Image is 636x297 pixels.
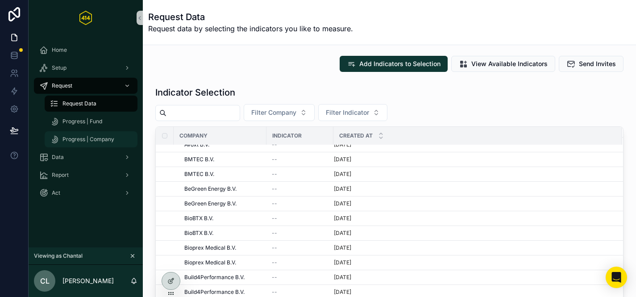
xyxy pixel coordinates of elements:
[34,252,83,259] span: Viewing as Chantal
[148,23,353,34] span: Request data by selecting the indicators you like to measure.
[334,185,351,192] p: [DATE]
[34,42,137,58] a: Home
[52,82,72,89] span: Request
[62,118,102,125] span: Progress | Fund
[272,156,277,163] span: --
[244,104,315,121] button: Select Button
[471,59,548,68] span: View Available Indicators
[62,276,114,285] p: [PERSON_NAME]
[184,215,213,222] span: BioBTX B.V.
[184,200,237,207] span: BeGreen Energy B.V.
[272,289,277,296] span: --
[184,274,245,281] span: Build4Performance B.V.
[334,244,351,251] p: [DATE]
[29,36,143,213] div: scrollable content
[184,244,236,251] span: Bioprex Medical B.V.
[34,60,137,76] a: Setup
[451,56,555,72] button: View Available Indicators
[155,86,235,99] h1: Indicator Selection
[606,267,627,288] div: Open Intercom Messenger
[34,167,137,183] a: Report
[272,244,277,251] span: --
[79,11,92,25] img: App logo
[45,96,137,112] a: Request Data
[45,131,137,147] a: Progress | Company
[272,230,277,237] span: --
[326,108,369,117] span: Filter Indicator
[334,215,351,222] p: [DATE]
[184,171,214,178] span: BMTEC B.V.
[184,230,213,237] span: BioBTX B.V.
[184,289,245,296] span: Build4Performance B.V.
[52,189,60,197] span: Act
[184,259,236,266] span: Bioprex Medical B.V.
[318,104,387,121] button: Select Button
[334,156,351,163] p: [DATE]
[359,59,441,68] span: Add Indicators to Selection
[62,100,96,107] span: Request Data
[272,185,277,192] span: --
[272,200,277,207] span: --
[179,132,208,139] span: Company
[184,156,214,163] span: BMTEC B.V.
[334,259,351,266] p: [DATE]
[334,274,351,281] p: [DATE]
[40,276,50,286] span: CL
[45,113,137,130] a: Progress | Fund
[579,59,616,68] span: Send Invites
[34,185,137,201] a: Act
[251,108,296,117] span: Filter Company
[272,259,277,266] span: --
[559,56,624,72] button: Send Invites
[52,64,67,71] span: Setup
[184,185,237,192] span: BeGreen Energy B.V.
[334,171,351,178] p: [DATE]
[34,78,137,94] a: Request
[334,230,351,237] p: [DATE]
[148,11,353,23] h1: Request Data
[52,154,64,161] span: Data
[272,171,277,178] span: --
[334,289,351,296] p: [DATE]
[52,172,69,179] span: Report
[339,132,373,139] span: Created at
[62,136,114,143] span: Progress | Company
[272,132,302,139] span: Indicator
[52,46,67,54] span: Home
[272,215,277,222] span: --
[34,149,137,165] a: Data
[340,56,448,72] button: Add Indicators to Selection
[272,274,277,281] span: --
[334,200,351,207] p: [DATE]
